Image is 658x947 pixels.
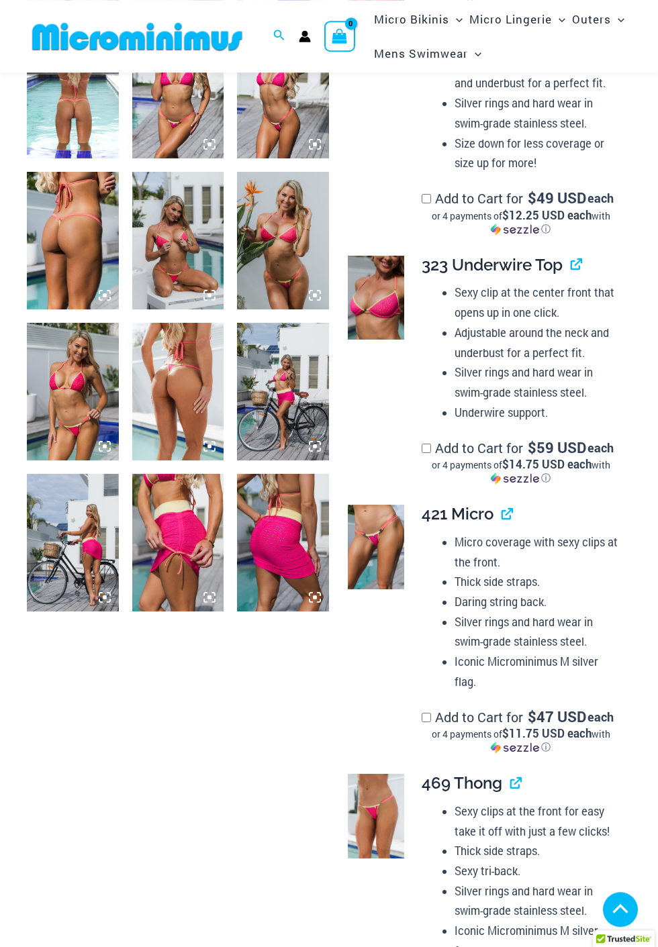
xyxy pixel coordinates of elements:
[348,774,404,858] img: Bubble Mesh Highlight Pink 469 Thong
[572,2,611,36] span: Outers
[455,592,620,612] li: Daring string back.
[422,728,620,754] div: or 4 payments of$11.75 USD eachwithSezzle Click to learn more about Sezzle
[455,403,620,423] li: Underwire support.
[27,21,248,52] img: MM SHOP LOGO FLAT
[422,728,620,754] div: or 4 payments of with
[273,28,285,45] a: Search icon link
[237,474,329,611] img: Bubble Mesh Highlight Pink 309 Top 5404 Skirt
[132,172,224,309] img: Bubble Mesh Highlight Pink 323 Top 469 Thong
[371,36,485,70] a: Mens SwimwearMenu ToggleMenu Toggle
[502,726,592,741] span: $11.75 USD each
[611,2,624,36] span: Menu Toggle
[528,438,536,457] span: $
[324,21,355,52] a: View Shopping Cart, empty
[299,30,311,42] a: Account icon link
[422,773,502,793] span: 469 Thong
[587,191,614,205] span: each
[27,474,119,611] img: Bubble Mesh Highlight Pink 309 Top 5404 Skirt
[371,2,466,36] a: Micro BikinisMenu ToggleMenu Toggle
[455,801,620,841] li: Sexy clips at the front for easy take it off with just a few clicks!
[587,710,614,724] span: each
[569,2,628,36] a: OutersMenu ToggleMenu Toggle
[27,172,119,309] img: Bubble Mesh Highlight Pink 421 Micro
[132,474,224,611] img: Bubble Mesh Highlight Pink 309 Top 5404 Skirt
[422,189,620,236] label: Add to Cart for
[455,54,620,93] li: Adjustable around both the neck and underbust for a perfect fit.
[552,2,565,36] span: Menu Toggle
[469,2,552,36] span: Micro Lingerie
[455,652,620,691] li: Iconic Microminimus M silver flag.
[237,172,329,309] img: Bubble Mesh Highlight Pink 323 Top 469 Thong
[237,21,329,158] img: Bubble Mesh Highlight Pink 309 Top 421 Micro
[237,323,329,460] img: Bubble Mesh Highlight Pink 309 Top 5404 Skirt
[455,323,620,362] li: Adjustable around the neck and underbust for a perfect fit.
[528,441,586,454] span: 59 USD
[132,323,224,460] img: Bubble Mesh Highlight Pink 469 Thong
[528,188,536,207] span: $
[422,708,620,754] label: Add to Cart for
[422,713,431,722] input: Add to Cart for$47 USD eachor 4 payments of$11.75 USD eachwithSezzle Click to learn more about Se...
[132,21,224,158] img: Bubble Mesh Highlight Pink 309 Top 421 Micro
[455,612,620,652] li: Silver rings and hard wear in swim-grade stainless steel.
[455,362,620,402] li: Silver rings and hard wear in swim-grade stainless steel.
[348,256,404,340] img: Bubble Mesh Highlight Pink 323 Top
[491,472,539,485] img: Sezzle
[422,458,620,485] div: or 4 payments of$14.75 USD eachwithSezzle Click to learn more about Sezzle
[528,707,536,726] span: $
[455,532,620,572] li: Micro coverage with sexy clips at the front.
[422,194,431,203] input: Add to Cart for$49 USD eachor 4 payments of$12.25 USD eachwithSezzle Click to learn more about Se...
[374,36,468,70] span: Mens Swimwear
[348,505,404,589] img: Bubble Mesh Highlight Pink 421 Micro
[455,134,620,173] li: Size down for less coverage or size up for more!
[491,742,539,754] img: Sezzle
[455,572,620,592] li: Thick side straps.
[455,283,620,322] li: Sexy clip at the center front that opens up in one click.
[422,209,620,236] div: or 4 payments of with
[27,323,119,460] img: Bubble Mesh Highlight Pink 309 Top 469 Thong
[422,439,620,485] label: Add to Cart for
[455,841,620,861] li: Thick side straps.
[422,458,620,485] div: or 4 payments of with
[491,223,539,236] img: Sezzle
[27,21,119,158] img: Bubble Mesh Highlight Pink 323 Top 421 Micro
[528,710,586,724] span: 47 USD
[455,93,620,133] li: Silver rings and hard wear in swim-grade stainless steel.
[528,191,586,205] span: 49 USD
[502,456,592,472] span: $14.75 USD each
[422,504,493,524] span: 421 Micro
[466,2,569,36] a: Micro LingerieMenu ToggleMenu Toggle
[422,209,620,236] div: or 4 payments of$12.25 USD eachwithSezzle Click to learn more about Sezzle
[422,255,563,275] span: 323 Underwire Top
[455,881,620,921] li: Silver rings and hard wear in swim-grade stainless steel.
[422,444,431,453] input: Add to Cart for$59 USD eachor 4 payments of$14.75 USD eachwithSezzle Click to learn more about Se...
[587,441,614,454] span: each
[502,207,592,223] span: $12.25 USD each
[455,861,620,881] li: Sexy tri-back.
[374,2,449,36] span: Micro Bikinis
[468,36,481,70] span: Menu Toggle
[449,2,463,36] span: Menu Toggle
